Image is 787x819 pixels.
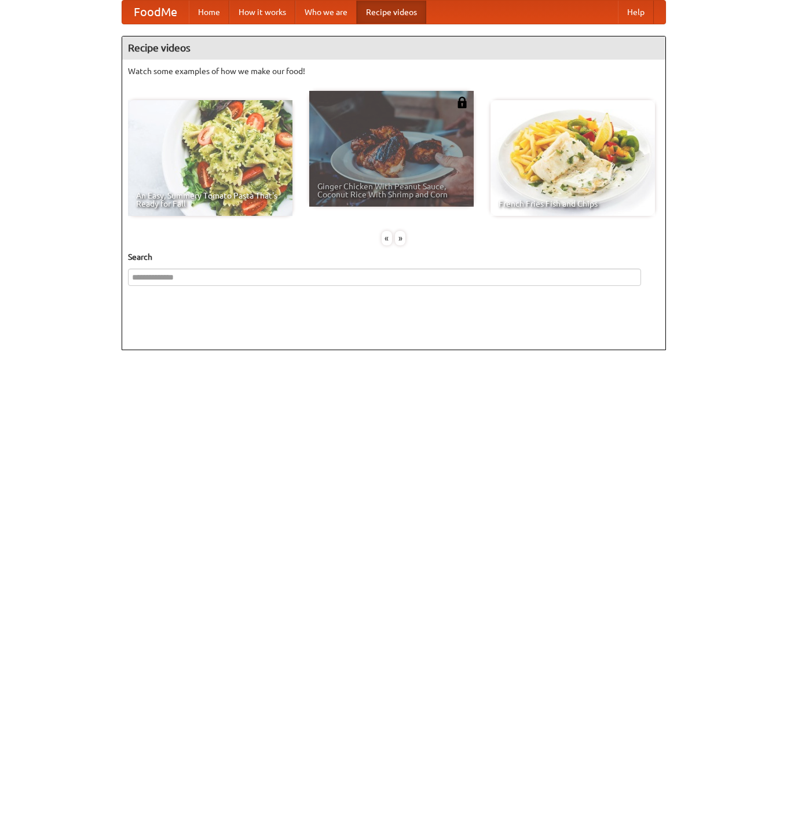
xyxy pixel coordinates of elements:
a: Who we are [295,1,357,24]
a: Help [618,1,654,24]
p: Watch some examples of how we make our food! [128,65,660,77]
div: « [382,231,392,245]
img: 483408.png [456,97,468,108]
a: Home [189,1,229,24]
a: French Fries Fish and Chips [490,100,655,216]
h5: Search [128,251,660,263]
a: An Easy, Summery Tomato Pasta That's Ready for Fall [128,100,292,216]
a: FoodMe [122,1,189,24]
div: » [395,231,405,245]
a: Recipe videos [357,1,426,24]
span: An Easy, Summery Tomato Pasta That's Ready for Fall [136,192,284,208]
a: How it works [229,1,295,24]
h4: Recipe videos [122,36,665,60]
span: French Fries Fish and Chips [499,200,647,208]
